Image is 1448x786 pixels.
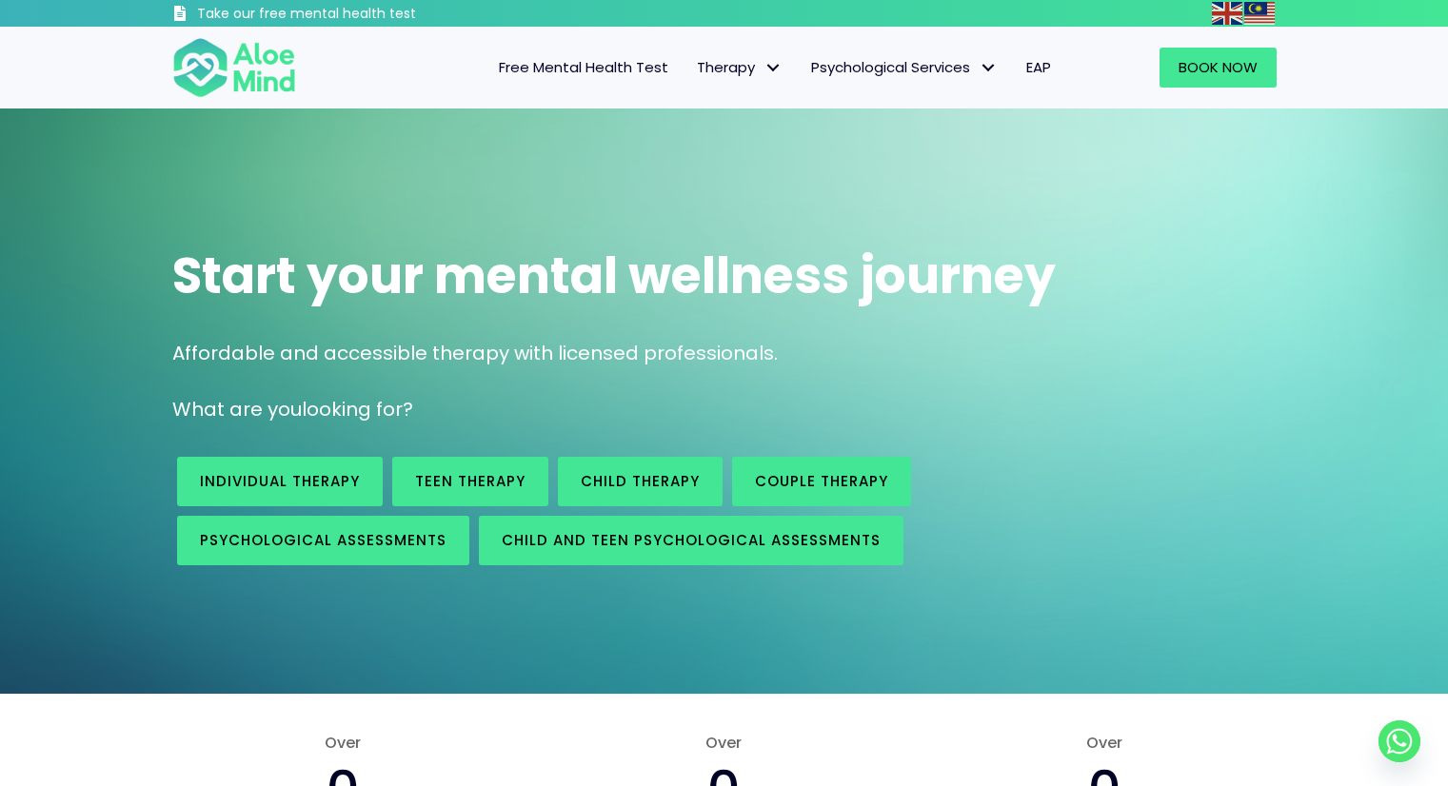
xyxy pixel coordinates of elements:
nav: Menu [321,48,1065,88]
span: Psychological assessments [200,530,446,550]
span: Book Now [1179,57,1258,77]
span: Individual therapy [200,471,360,491]
a: Free Mental Health Test [485,48,683,88]
a: Couple therapy [732,457,911,506]
span: EAP [1026,57,1051,77]
span: Therapy: submenu [760,54,787,82]
img: en [1212,2,1242,25]
span: Over [552,732,895,754]
a: Psychological ServicesPsychological Services: submenu [797,48,1012,88]
a: English [1212,2,1244,24]
span: Therapy [697,57,783,77]
a: Individual therapy [177,457,383,506]
span: Psychological Services [811,57,998,77]
a: Take our free mental health test [172,5,518,27]
h3: Take our free mental health test [197,5,518,24]
span: Start your mental wellness journey [172,241,1056,310]
span: Psychological Services: submenu [975,54,1002,82]
a: EAP [1012,48,1065,88]
span: Free Mental Health Test [499,57,668,77]
span: Over [172,732,515,754]
a: Child Therapy [558,457,723,506]
a: Malay [1244,2,1277,24]
span: Child and Teen Psychological assessments [502,530,881,550]
a: Teen Therapy [392,457,548,506]
a: TherapyTherapy: submenu [683,48,797,88]
span: Over [933,732,1276,754]
a: Child and Teen Psychological assessments [479,516,903,565]
a: Book Now [1160,48,1277,88]
img: ms [1244,2,1275,25]
span: Child Therapy [581,471,700,491]
span: looking for? [302,396,413,422]
a: Psychological assessments [177,516,469,565]
a: Whatsapp [1379,720,1420,762]
p: Affordable and accessible therapy with licensed professionals. [172,340,1277,367]
span: Couple therapy [755,471,888,491]
img: Aloe mind Logo [172,36,296,99]
span: Teen Therapy [415,471,526,491]
span: What are you [172,396,302,422]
